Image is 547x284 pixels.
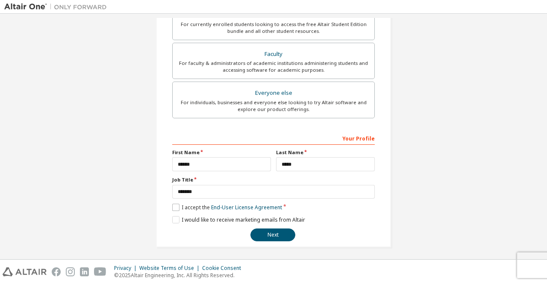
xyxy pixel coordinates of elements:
[276,149,375,156] label: Last Name
[52,267,61,276] img: facebook.svg
[178,87,369,99] div: Everyone else
[139,265,202,272] div: Website Terms of Use
[4,3,111,11] img: Altair One
[114,272,246,279] p: © 2025 Altair Engineering, Inc. All Rights Reserved.
[178,48,369,60] div: Faculty
[172,216,305,223] label: I would like to receive marketing emails from Altair
[114,265,139,272] div: Privacy
[172,131,375,145] div: Your Profile
[178,60,369,73] div: For faculty & administrators of academic institutions administering students and accessing softwa...
[202,265,246,272] div: Cookie Consent
[250,228,295,241] button: Next
[80,267,89,276] img: linkedin.svg
[211,204,282,211] a: End-User License Agreement
[3,267,47,276] img: altair_logo.svg
[178,99,369,113] div: For individuals, businesses and everyone else looking to try Altair software and explore our prod...
[172,204,282,211] label: I accept the
[172,149,271,156] label: First Name
[172,176,375,183] label: Job Title
[178,21,369,35] div: For currently enrolled students looking to access the free Altair Student Edition bundle and all ...
[94,267,106,276] img: youtube.svg
[66,267,75,276] img: instagram.svg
